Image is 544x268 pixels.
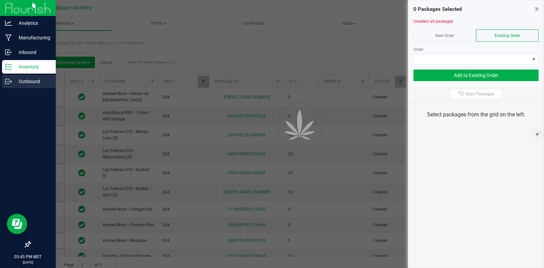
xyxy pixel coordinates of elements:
[12,34,53,42] p: Manufacturing
[450,89,503,99] button: Scan Packages
[417,111,535,119] div: Select packages from the grid on the left.
[5,78,12,85] inline-svg: Outbound
[12,48,53,56] p: Inbound
[5,34,12,41] inline-svg: Manufacturing
[5,20,12,26] inline-svg: Analytics
[12,77,53,85] p: Outbound
[7,214,27,234] iframe: Resource center
[12,19,53,27] p: Analytics
[466,91,494,97] span: Scan Packages
[12,63,53,71] p: Inventory
[435,33,454,38] span: New Order
[413,19,453,24] a: Unselect all packages
[3,254,53,260] p: 05:45 PM MDT
[495,33,520,38] span: Existing Order
[3,260,53,265] p: [DATE]
[5,49,12,56] inline-svg: Inbound
[5,63,12,70] inline-svg: Inventory
[413,70,539,81] button: Add to Existing Order
[413,47,423,52] span: Order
